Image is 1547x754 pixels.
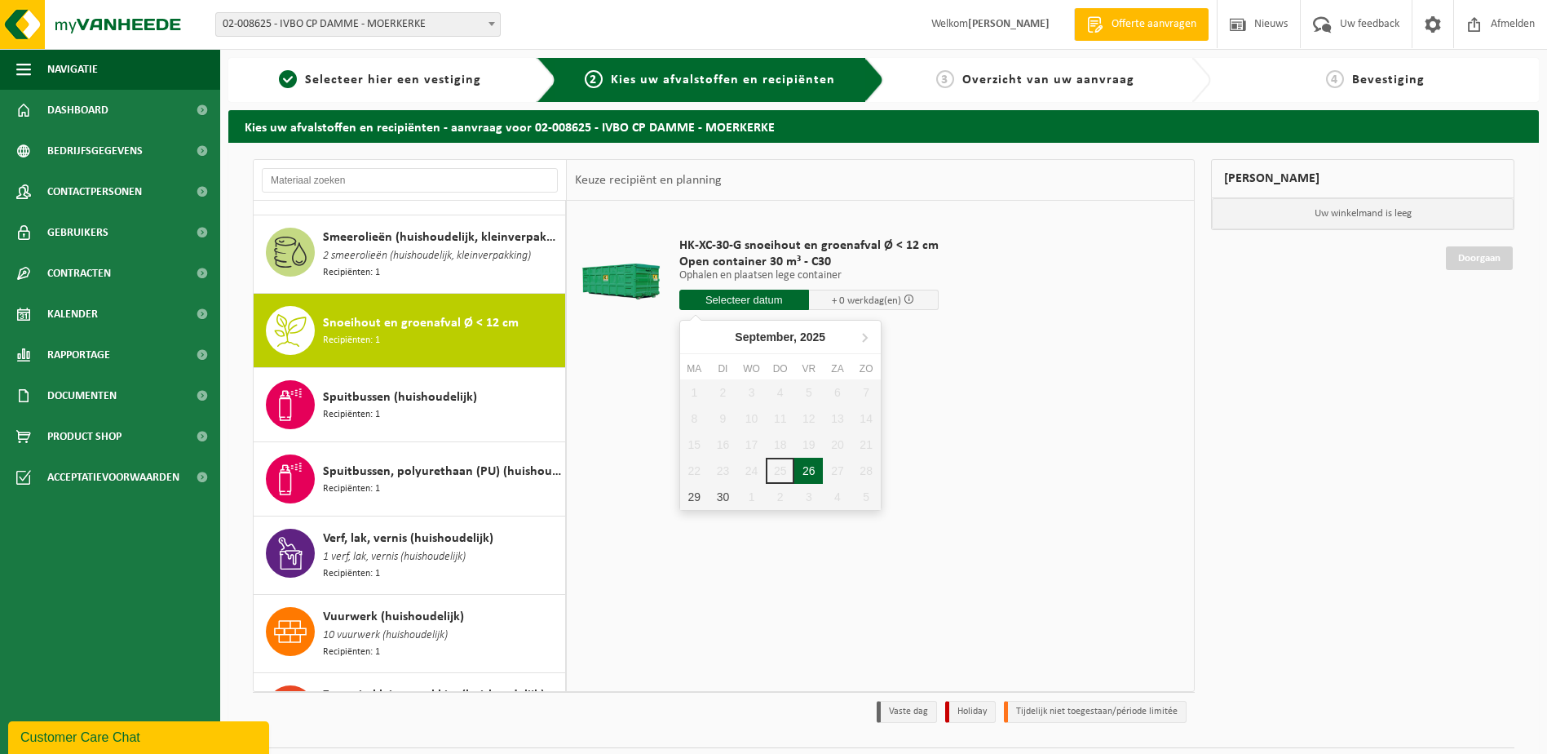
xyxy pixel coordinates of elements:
span: 10 vuurwerk (huishoudelijk) [323,627,448,645]
span: Spuitbussen (huishoudelijk) [323,388,477,407]
div: 1 [737,484,766,510]
span: Bedrijfsgegevens [47,131,143,171]
span: Overzicht van uw aanvraag [962,73,1134,86]
span: Contactpersonen [47,171,142,212]
span: 2 smeerolieën (huishoudelijk, kleinverpakking) [323,247,531,265]
div: Keuze recipiënt en planning [567,160,730,201]
span: 1 verf, lak, vernis (huishoudelijk) [323,548,466,566]
span: Product Shop [47,416,122,457]
span: HK-XC-30-G snoeihout en groenafval Ø < 12 cm [679,237,939,254]
p: Uw winkelmand is leeg [1212,198,1514,229]
span: Documenten [47,375,117,416]
span: Selecteer hier een vestiging [305,73,481,86]
a: Offerte aanvragen [1074,8,1209,41]
div: za [823,361,851,377]
div: [PERSON_NAME] [1211,159,1514,198]
span: Contracten [47,253,111,294]
span: Open container 30 m³ - C30 [679,254,939,270]
span: Vuurwerk (huishoudelijk) [323,607,464,627]
span: Navigatie [47,49,98,90]
span: Bevestiging [1352,73,1425,86]
span: 02-008625 - IVBO CP DAMME - MOERKERKE [215,12,501,37]
span: 1 [279,70,297,88]
span: Gebruikers [47,212,108,253]
a: 1Selecteer hier een vestiging [236,70,524,90]
li: Tijdelijk niet toegestaan/période limitée [1004,701,1187,723]
div: zo [852,361,881,377]
span: Zuren in kleinverpakking(huishoudelijk) [323,685,545,705]
input: Materiaal zoeken [262,168,558,193]
button: Spuitbussen, polyurethaan (PU) (huishoudelijk) Recipiënten: 1 [254,442,566,517]
span: Snoeihout en groenafval Ø < 12 cm [323,313,519,333]
h2: Kies uw afvalstoffen en recipiënten - aanvraag voor 02-008625 - IVBO CP DAMME - MOERKERKE [228,110,1539,142]
span: Verf, lak, vernis (huishoudelijk) [323,529,493,548]
span: Recipiënten: 1 [323,333,380,348]
span: Recipiënten: 1 [323,265,380,281]
div: 3 [794,484,823,510]
span: Recipiënten: 1 [323,645,380,660]
div: 26 [794,458,823,484]
span: Recipiënten: 1 [323,481,380,497]
span: 02-008625 - IVBO CP DAMME - MOERKERKE [216,13,500,36]
span: Spuitbussen, polyurethaan (PU) (huishoudelijk) [323,462,561,481]
button: Smeerolieën (huishoudelijk, kleinverpakking) 2 smeerolieën (huishoudelijk, kleinverpakking) Recip... [254,215,566,294]
span: Dashboard [47,90,108,131]
span: Kies uw afvalstoffen en recipiënten [611,73,835,86]
span: + 0 werkdag(en) [832,295,901,306]
span: Recipiënten: 1 [323,566,380,582]
span: Recipiënten: 1 [323,407,380,423]
span: Acceptatievoorwaarden [47,457,179,498]
span: Kalender [47,294,98,335]
span: 2 [585,70,603,88]
a: Doorgaan [1446,246,1513,270]
li: Holiday [945,701,996,723]
span: Smeerolieën (huishoudelijk, kleinverpakking) [323,228,561,247]
div: 29 [680,484,709,510]
iframe: chat widget [8,718,272,754]
div: do [766,361,794,377]
span: Rapportage [47,335,110,375]
button: Spuitbussen (huishoudelijk) Recipiënten: 1 [254,368,566,442]
i: 2025 [800,331,825,343]
span: Offerte aanvragen [1107,16,1200,33]
div: 30 [709,484,737,510]
li: Vaste dag [877,701,937,723]
button: Verf, lak, vernis (huishoudelijk) 1 verf, lak, vernis (huishoudelijk) Recipiënten: 1 [254,517,566,595]
span: 4 [1326,70,1344,88]
button: Snoeihout en groenafval Ø < 12 cm Recipiënten: 1 [254,294,566,368]
span: 3 [936,70,954,88]
p: Ophalen en plaatsen lege container [679,270,939,282]
button: Zuren in kleinverpakking(huishoudelijk) [254,673,566,751]
strong: [PERSON_NAME] [968,18,1050,30]
div: 2 [766,484,794,510]
div: di [709,361,737,377]
div: vr [794,361,823,377]
div: ma [680,361,709,377]
input: Selecteer datum [679,290,809,310]
button: Vuurwerk (huishoudelijk) 10 vuurwerk (huishoudelijk) Recipiënten: 1 [254,595,566,673]
div: wo [737,361,766,377]
div: September, [728,324,832,350]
